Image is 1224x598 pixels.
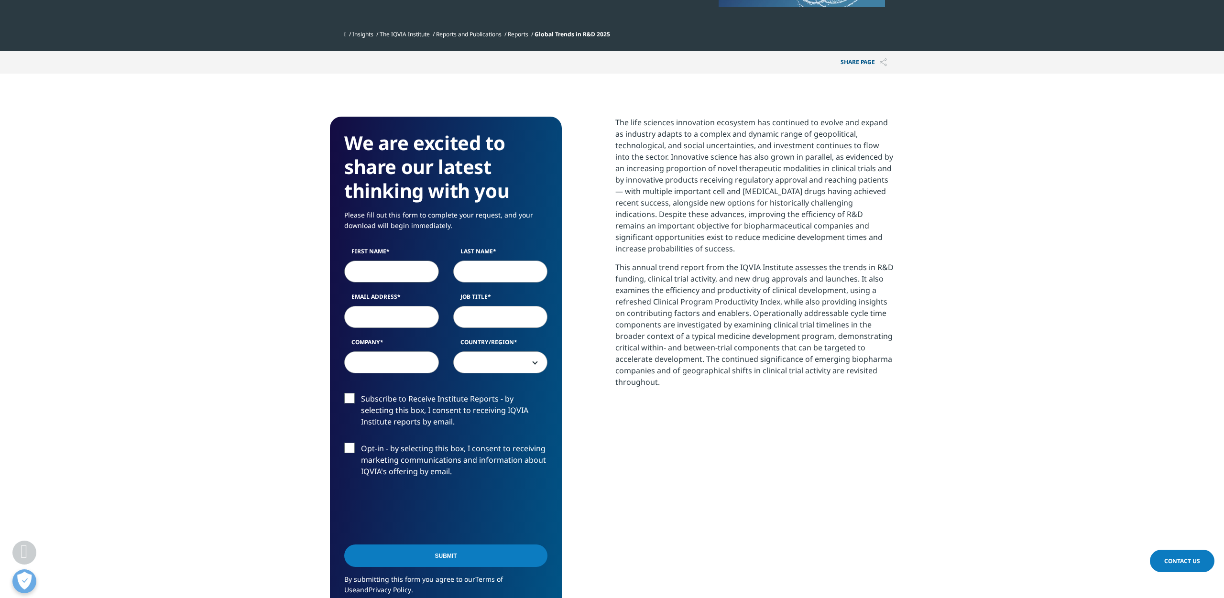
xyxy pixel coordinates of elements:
[436,30,502,38] a: Reports and Publications
[344,393,547,433] label: Subscribe to Receive Institute Reports - by selecting this box, I consent to receiving IQVIA Inst...
[380,30,430,38] a: The IQVIA Institute
[344,338,439,351] label: Company
[1150,550,1214,572] a: Contact Us
[508,30,528,38] a: Reports
[344,492,490,530] iframe: reCAPTCHA
[453,247,548,261] label: Last Name
[344,293,439,306] label: Email Address
[369,585,411,594] a: Privacy Policy
[344,544,547,567] input: Submit
[615,117,894,261] p: The life sciences innovation ecosystem has continued to evolve and expand as industry adapts to a...
[344,210,547,238] p: Please fill out this form to complete your request, and your download will begin immediately.
[1164,557,1200,565] span: Contact Us
[535,30,610,38] span: Global Trends in R&D 2025
[453,338,548,351] label: Country/Region
[880,58,887,66] img: Share PAGE
[833,51,894,74] button: Share PAGEShare PAGE
[833,51,894,74] p: Share PAGE
[352,30,373,38] a: Insights
[344,247,439,261] label: First Name
[344,443,547,482] label: Opt-in - by selecting this box, I consent to receiving marketing communications and information a...
[615,261,894,395] p: This annual trend report from the IQVIA Institute assesses the trends in R&D funding, clinical tr...
[344,131,547,203] h3: We are excited to share our latest thinking with you
[453,293,548,306] label: Job Title
[12,569,36,593] button: Open Preferences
